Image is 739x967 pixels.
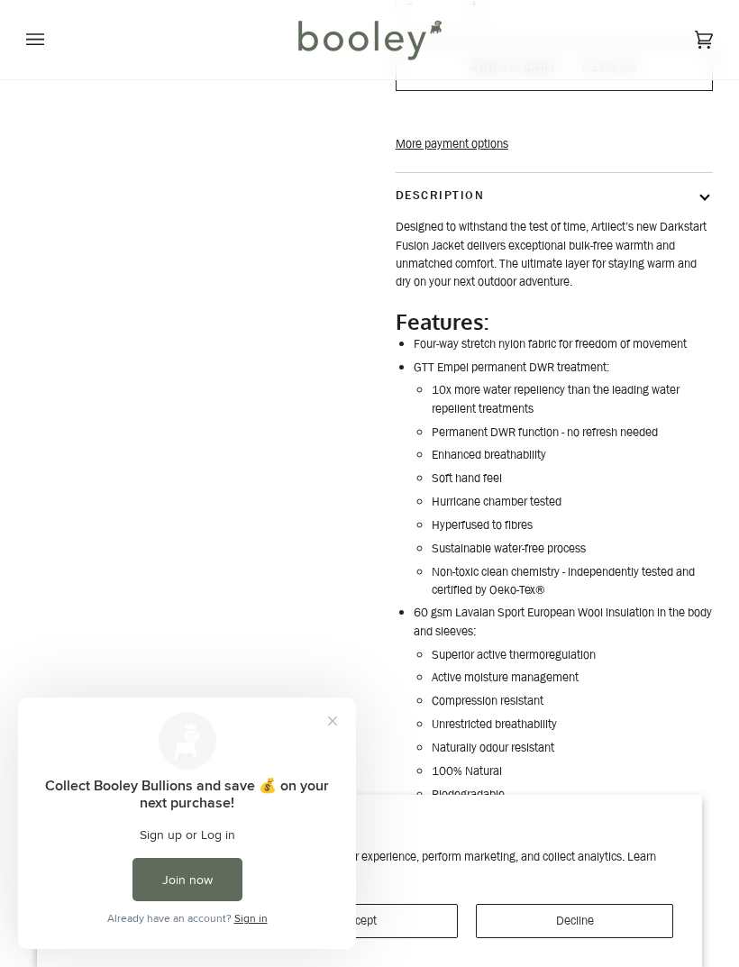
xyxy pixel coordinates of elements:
[414,335,713,353] li: Four-way stretch nylon fabric for freedom of movement
[66,849,673,880] p: We use cookies and other technologies to personalize your experience, perform marketing, and coll...
[396,218,713,292] p: Designed to withstand the test of time, Artilect’s new Darkstart Fusion Jacket delivers exception...
[432,786,713,804] li: Biodegradable
[261,904,459,938] button: Accept
[414,604,713,641] li: 60 gsm Lavalan Sport European Wool insulation in the body and sleeves:
[432,563,713,600] li: Non-toxic clean chemistry - independently tested and certified by Oeko-Tex®
[432,470,713,488] li: Soft hand feel
[432,493,713,511] li: Hurricane chamber tested
[396,135,713,153] a: More payment options
[66,824,673,842] h2: We value your privacy
[432,424,713,442] li: Permanent DWR function - no refresh needed
[432,762,713,780] li: 100% Natural
[432,381,713,418] li: 10x more water repellency than the leading water repellent treatments
[396,173,713,219] button: Description
[476,904,673,938] button: Decline
[432,540,713,558] li: Sustainable water-free process
[432,516,713,534] li: Hyperfused to fibres
[432,669,713,687] li: Active moisture management
[290,14,448,66] img: Booley
[414,359,713,377] li: GTT Empel permanent DWR treatment:
[432,716,713,734] li: Unrestricted breathability
[432,692,713,710] li: Compression resistant
[18,698,356,949] iframe: Loyalty program pop-up with offers and actions
[432,446,713,464] li: Enhanced breathability
[432,739,713,757] li: Naturally odour resistant
[396,308,713,335] h2: Features:
[432,646,713,664] li: Superior active thermoregulation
